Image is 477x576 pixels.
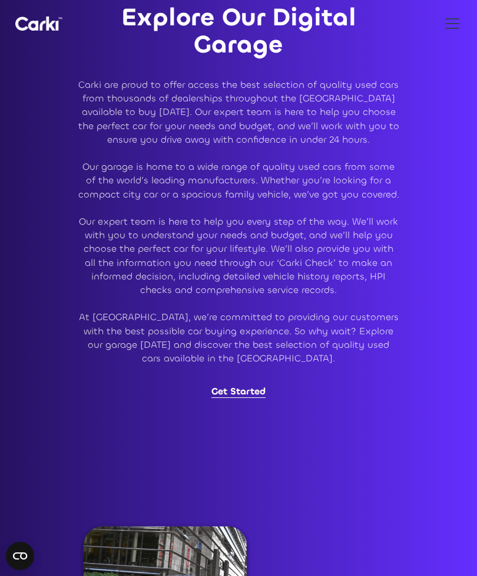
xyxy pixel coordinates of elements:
[6,542,34,570] button: Open CMP widget
[78,4,400,58] p: Explore Our Digital Garage
[78,78,400,365] p: Carki are proud to offer access the best selection of quality used cars from thousands of dealers...
[15,17,62,31] img: Logo
[15,17,62,31] a: home
[211,385,266,398] a: Get Started
[438,9,462,38] div: menu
